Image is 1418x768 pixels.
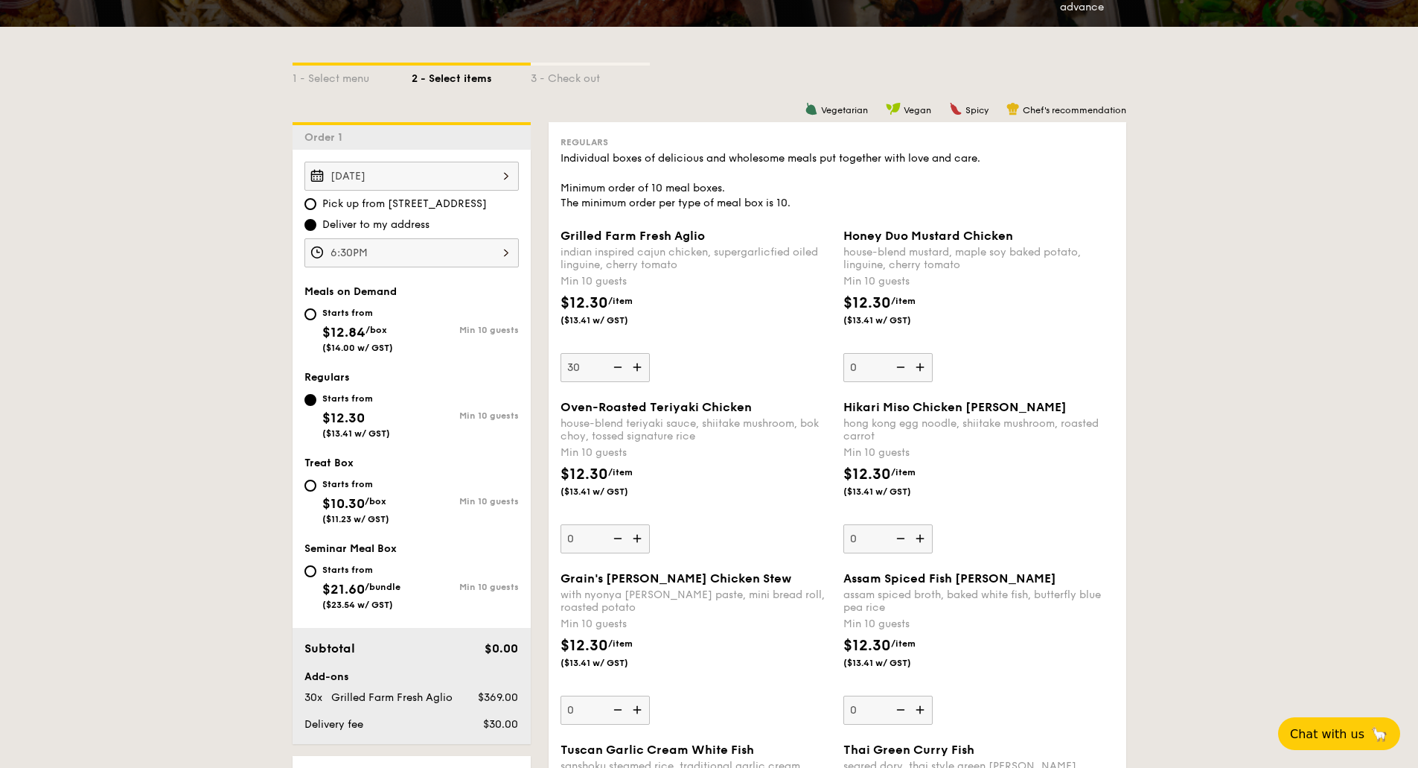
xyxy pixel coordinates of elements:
div: Min 10 guests [412,325,519,335]
span: $12.30 [843,466,891,483]
span: /box [365,496,386,507]
div: Min 10 guests [561,445,831,460]
span: /item [891,467,916,477]
input: Event date [304,162,519,191]
div: 3 - Check out [531,66,650,86]
img: icon-add.58712e84.svg [910,353,933,381]
div: Min 10 guests [843,445,1114,460]
span: Hikari Miso Chicken [PERSON_NAME] [843,400,1067,414]
img: icon-add.58712e84.svg [627,524,650,553]
img: icon-reduce.1d2dbef1.svg [888,696,910,724]
span: ($13.41 w/ GST) [843,486,945,498]
span: $12.30 [843,294,891,312]
input: Oven-Roasted Teriyaki Chickenhouse-blend teriyaki sauce, shiitake mushroom, bok choy, tossed sign... [561,524,650,553]
input: Pick up from [STREET_ADDRESS] [304,198,316,210]
input: Event time [304,238,519,267]
div: house-blend mustard, maple soy baked potato, linguine, cherry tomato [843,246,1114,271]
div: Min 10 guests [843,274,1114,289]
div: Min 10 guests [412,582,519,592]
div: Min 10 guests [561,617,831,632]
span: Regulars [304,371,350,384]
span: Chef's recommendation [1023,105,1126,115]
input: Grain's [PERSON_NAME] Chicken Stewwith nyonya [PERSON_NAME] paste, mini bread roll, roasted potat... [561,696,650,725]
div: Min 10 guests [561,274,831,289]
span: $21.60 [322,581,365,597]
div: 1 - Select menu [293,66,412,86]
input: Starts from$10.30/box($11.23 w/ GST)Min 10 guests [304,480,316,492]
div: with nyonya [PERSON_NAME] paste, mini bread roll, roasted potato [561,588,831,614]
input: Hikari Miso Chicken [PERSON_NAME]hong kong egg noodle, shiitake mushroom, roasted carrotMin 10 gu... [843,524,933,553]
input: Starts from$21.60/bundle($23.54 w/ GST)Min 10 guests [304,565,316,577]
span: /item [608,296,633,306]
img: icon-add.58712e84.svg [627,696,650,724]
img: icon-reduce.1d2dbef1.svg [888,353,910,381]
span: Vegan [904,105,931,115]
span: $12.30 [561,466,608,483]
input: Deliver to my address [304,219,316,231]
input: Assam Spiced Fish [PERSON_NAME]assam spiced broth, baked white fish, butterfly blue pea riceMin 1... [843,696,933,725]
img: icon-vegan.f8ff3823.svg [886,102,901,115]
span: Treat Box [304,457,354,469]
img: icon-reduce.1d2dbef1.svg [605,524,627,553]
div: Min 10 guests [412,496,519,507]
img: icon-add.58712e84.svg [627,353,650,381]
span: Seminar Meal Box [304,542,397,555]
span: $12.30 [561,294,608,312]
span: $369.00 [478,691,518,704]
div: 2 - Select items [412,66,531,86]
div: indian inspired cajun chicken, supergarlicfied oiled linguine, cherry tomato [561,246,831,271]
img: icon-add.58712e84.svg [910,696,933,724]
span: $30.00 [483,718,518,731]
span: Honey Duo Mustard Chicken [843,229,1013,243]
span: Pick up from [STREET_ADDRESS] [322,197,487,212]
span: /bundle [365,582,400,592]
span: ($14.00 w/ GST) [322,343,393,353]
div: Min 10 guests [412,410,519,421]
span: Order 1 [304,131,348,144]
span: ($23.54 w/ GST) [322,600,393,610]
span: $12.30 [561,637,608,655]
span: /item [891,296,916,306]
span: Deliver to my address [322,218,429,232]
div: Starts from [322,307,393,319]
span: /box [365,325,387,335]
span: Oven-Roasted Teriyaki Chicken [561,400,752,414]
span: Delivery fee [304,718,363,731]
div: house-blend teriyaki sauce, shiitake mushroom, bok choy, tossed signature rice [561,417,831,442]
span: ($13.41 w/ GST) [561,657,662,669]
div: Individual boxes of delicious and wholesome meals put together with love and care. Minimum order ... [561,151,1114,211]
span: /item [608,638,633,649]
img: icon-reduce.1d2dbef1.svg [605,353,627,381]
span: Regulars [561,137,608,147]
span: /item [891,638,916,649]
span: 🦙 [1370,726,1388,743]
span: $12.84 [322,324,365,340]
img: icon-chef-hat.a58ddaea.svg [1006,102,1020,115]
div: hong kong egg noodle, shiitake mushroom, roasted carrot [843,417,1114,442]
input: Honey Duo Mustard Chickenhouse-blend mustard, maple soy baked potato, linguine, cherry tomatoMin ... [843,353,933,382]
div: Starts from [322,393,390,404]
span: $12.30 [843,637,891,655]
button: Chat with us🦙 [1278,717,1400,750]
div: 30x [298,691,325,705]
input: Starts from$12.84/box($14.00 w/ GST)Min 10 guests [304,308,316,320]
img: icon-vegetarian.fe4039eb.svg [805,102,818,115]
div: Starts from [322,478,389,490]
span: Tuscan Garlic Cream White Fish [561,743,754,757]
span: Meals on Demand [304,285,397,298]
span: $0.00 [485,641,518,656]
span: Thai Green Curry Fish [843,743,974,757]
span: ($13.41 w/ GST) [843,314,945,326]
div: Add-ons [304,670,519,685]
div: Grilled Farm Fresh Aglio [325,691,461,705]
span: Vegetarian [821,105,868,115]
span: ($13.41 w/ GST) [561,486,662,498]
img: icon-add.58712e84.svg [910,524,933,553]
span: Subtotal [304,641,355,656]
span: Grain's [PERSON_NAME] Chicken Stew [561,571,791,585]
img: icon-reduce.1d2dbef1.svg [605,696,627,724]
div: Starts from [322,564,400,576]
img: icon-spicy.37a8142b.svg [949,102,962,115]
span: ($13.41 w/ GST) [843,657,945,669]
span: /item [608,467,633,477]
